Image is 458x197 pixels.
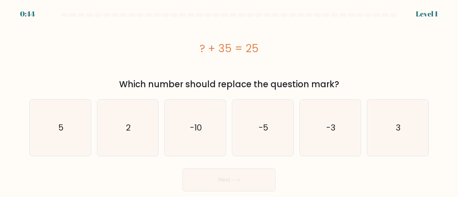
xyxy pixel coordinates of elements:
[34,78,424,91] div: Which number should replace the question mark?
[190,122,202,134] text: -10
[396,122,401,134] text: 3
[29,40,429,56] div: ? + 35 = 25
[126,122,131,134] text: 2
[58,122,63,134] text: 5
[20,9,35,19] div: 0:44
[326,122,336,134] text: -3
[416,9,438,19] div: Level 1
[182,168,276,191] button: Next
[258,122,268,134] text: -5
